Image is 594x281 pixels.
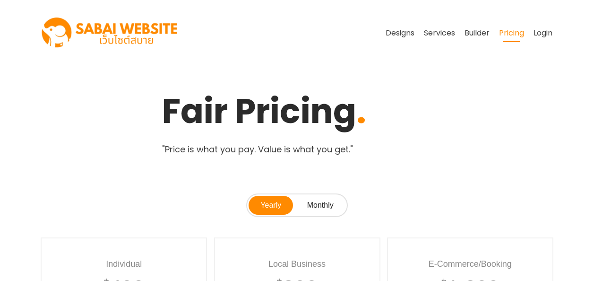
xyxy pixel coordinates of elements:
[53,260,194,268] h3: Individual
[494,24,529,42] a: Pricing
[162,87,366,135] span: Fair Pricing
[356,87,366,135] span: .
[249,196,293,215] a: Yearly
[419,24,460,42] a: Services
[381,24,419,42] a: Designs
[227,260,368,268] h3: Local Business
[400,260,541,268] h3: E-Commerce/Booking
[37,7,183,59] img: SabaiWebsite
[529,24,557,42] a: Login
[162,143,353,155] span: "Price is what you pay. Value is what you get."
[460,24,494,42] a: Builder
[295,196,345,215] a: Monthly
